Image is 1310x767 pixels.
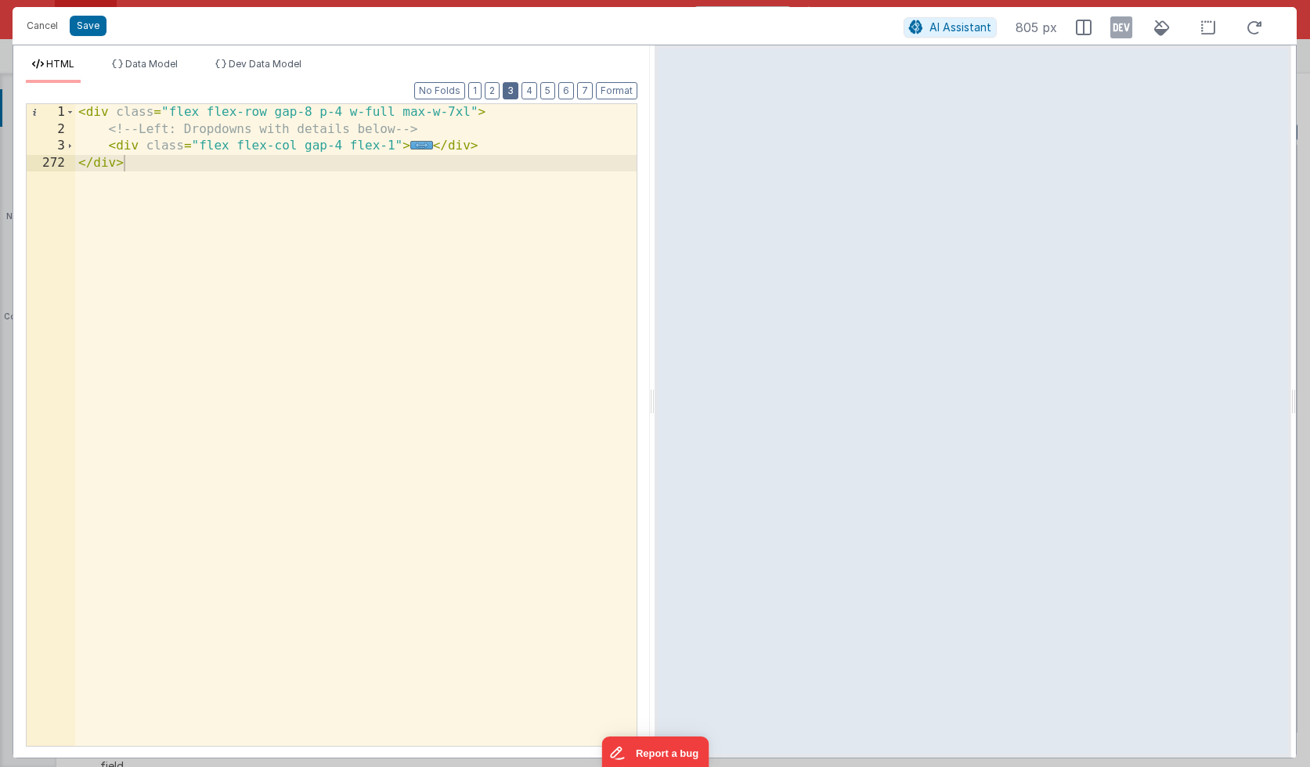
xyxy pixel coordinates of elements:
[485,82,500,99] button: 2
[904,17,997,38] button: AI Assistant
[1016,18,1057,37] span: 805 px
[558,82,574,99] button: 6
[521,82,537,99] button: 4
[540,82,555,99] button: 5
[468,82,482,99] button: 1
[596,82,637,99] button: Format
[577,82,593,99] button: 7
[46,58,74,70] span: HTML
[410,141,433,149] span: ...
[27,121,75,139] div: 2
[27,138,75,155] div: 3
[19,15,66,37] button: Cancel
[229,58,301,70] span: Dev Data Model
[27,104,75,121] div: 1
[503,82,518,99] button: 3
[27,155,75,172] div: 272
[125,58,178,70] span: Data Model
[929,20,991,34] span: AI Assistant
[414,82,465,99] button: No Folds
[70,16,106,36] button: Save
